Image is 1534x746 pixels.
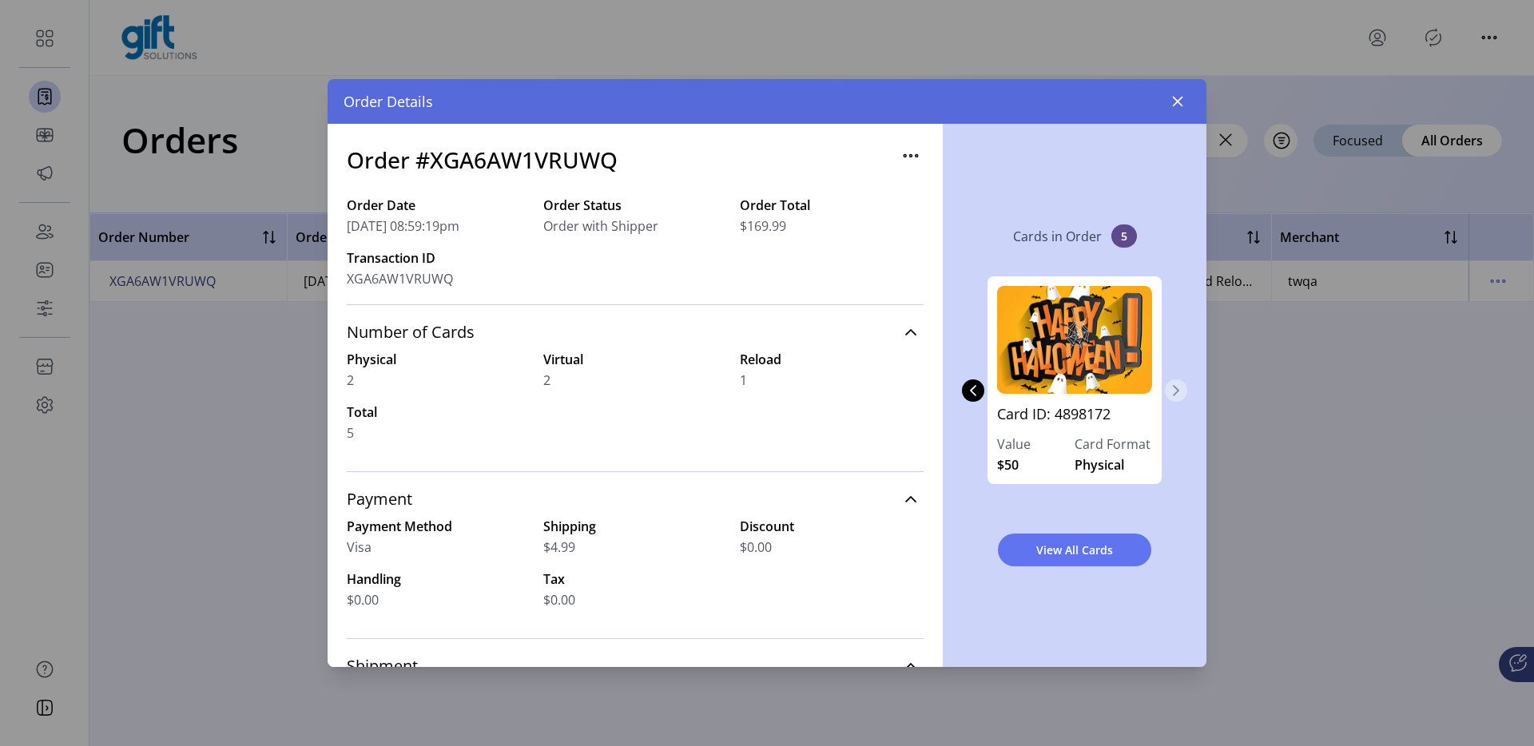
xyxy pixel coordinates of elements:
label: Tax [543,569,727,589]
span: $169.99 [740,216,786,236]
label: Physical [347,350,531,369]
span: 5 [1111,224,1137,248]
span: 1 [740,371,747,390]
p: Cards in Order [1013,227,1102,246]
span: Number of Cards [347,324,475,340]
label: Value [997,435,1075,454]
div: Payment [347,517,924,629]
span: Payment [347,491,412,507]
img: 4898172 [997,286,1152,394]
span: XGA6AW1VRUWQ [347,269,453,288]
label: Handling [347,569,531,589]
span: View All Cards [1019,542,1131,558]
a: Payment [347,482,924,517]
div: Number of Cards [347,350,924,462]
span: Order with Shipper [543,216,658,236]
label: Total [347,403,531,422]
h3: Order #XGA6AW1VRUWQ [347,143,618,177]
span: [DATE] 08:59:19pm [347,216,459,236]
span: $0.00 [740,538,772,557]
span: Order Details [344,91,433,113]
label: Reload [740,350,924,369]
span: 2 [347,371,354,390]
div: 3 [984,260,1165,521]
a: Number of Cards [347,315,924,350]
label: Order Date [347,196,531,215]
button: View All Cards [998,534,1151,566]
label: Discount [740,517,924,536]
span: Physical [1075,455,1124,474]
a: Card ID: 4898172 [997,403,1152,435]
span: $0.00 [543,590,575,609]
span: Visa [347,538,372,557]
button: Previous Page [962,379,984,402]
span: $0.00 [347,590,379,609]
span: $4.99 [543,538,575,557]
label: Transaction ID [347,248,531,268]
label: Payment Method [347,517,531,536]
button: Next Page [1165,379,1187,402]
label: Order Status [543,196,727,215]
label: Card Format [1075,435,1152,454]
span: 2 [543,371,550,390]
span: Shipment [347,658,418,674]
label: Virtual [543,350,727,369]
a: Shipment [347,649,924,684]
span: 5 [347,423,354,442]
span: $50 [997,455,1019,474]
label: Shipping [543,517,727,536]
label: Order Total [740,196,924,215]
